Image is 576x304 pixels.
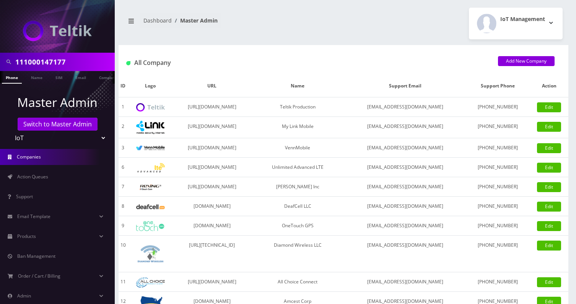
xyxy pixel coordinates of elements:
td: 11 [119,272,128,292]
td: Diamond Wireless LLC [251,236,345,272]
li: Master Admin [172,16,218,24]
nav: breadcrumb [124,13,338,34]
th: ID [119,75,128,97]
a: SIM [52,71,66,83]
td: [EMAIL_ADDRESS][DOMAIN_NAME] [345,117,466,138]
th: Support Email [345,75,466,97]
img: Rexing Inc [136,184,165,191]
td: [PHONE_NUMBER] [466,272,530,292]
td: [PHONE_NUMBER] [466,236,530,272]
span: Support [16,193,33,200]
span: Email Template [17,213,50,220]
td: 2 [119,117,128,138]
td: [EMAIL_ADDRESS][DOMAIN_NAME] [345,197,466,216]
img: Teltik Production [136,103,165,112]
img: All Company [126,61,130,65]
td: 6 [119,158,128,177]
th: Support Phone [466,75,530,97]
td: 9 [119,216,128,236]
td: [PHONE_NUMBER] [466,97,530,117]
a: Add New Company [498,56,555,66]
span: Products [17,233,36,239]
td: [PHONE_NUMBER] [466,158,530,177]
td: [URL][DOMAIN_NAME] [173,97,251,117]
td: Unlimited Advanced LTE [251,158,345,177]
a: Name [27,71,46,83]
img: Unlimited Advanced LTE [136,163,165,173]
a: Edit [537,122,561,132]
img: IoT [23,21,92,41]
td: [PHONE_NUMBER] [466,117,530,138]
img: VennMobile [136,146,165,151]
td: [EMAIL_ADDRESS][DOMAIN_NAME] [345,138,466,158]
td: [EMAIL_ADDRESS][DOMAIN_NAME] [345,158,466,177]
td: [DOMAIN_NAME] [173,216,251,236]
td: [DOMAIN_NAME] [173,197,251,216]
a: Phone [2,71,22,84]
td: [PERSON_NAME] Inc [251,177,345,197]
a: Edit [537,163,561,173]
td: [PHONE_NUMBER] [466,216,530,236]
a: Edit [537,182,561,192]
span: Ban Management [17,253,55,259]
td: OneTouch GPS [251,216,345,236]
th: Logo [128,75,174,97]
td: All Choice Connect [251,272,345,292]
img: All Choice Connect [136,277,165,288]
a: Email [72,71,90,83]
a: Dashboard [143,17,172,24]
button: IoT Management [469,8,563,39]
td: 7 [119,177,128,197]
td: 3 [119,138,128,158]
td: 1 [119,97,128,117]
a: Company [95,71,121,83]
td: [EMAIL_ADDRESS][DOMAIN_NAME] [345,216,466,236]
span: Action Queues [17,173,48,180]
a: Edit [537,241,561,251]
td: VennMobile [251,138,345,158]
img: OneTouch GPS [136,221,165,231]
td: [URL][TECHNICAL_ID] [173,236,251,272]
td: [PHONE_NUMBER] [466,177,530,197]
td: [EMAIL_ADDRESS][DOMAIN_NAME] [345,177,466,197]
span: Companies [17,154,41,160]
td: [URL][DOMAIN_NAME] [173,158,251,177]
span: Admin [17,293,31,299]
th: URL [173,75,251,97]
td: My Link Mobile [251,117,345,138]
td: 8 [119,197,128,216]
input: Search in Company [15,55,113,69]
span: Order / Cart / Billing [18,273,60,279]
img: DeafCell LLC [136,204,165,209]
a: Switch to Master Admin [18,118,98,131]
th: Action [530,75,568,97]
td: [EMAIL_ADDRESS][DOMAIN_NAME] [345,272,466,292]
a: Edit [537,277,561,287]
td: [PHONE_NUMBER] [466,197,530,216]
img: Diamond Wireless LLC [136,239,165,268]
h1: All Company [126,59,487,66]
td: [URL][DOMAIN_NAME] [173,117,251,138]
a: Edit [537,143,561,153]
img: My Link Mobile [136,121,165,134]
td: [EMAIL_ADDRESS][DOMAIN_NAME] [345,97,466,117]
td: 10 [119,236,128,272]
td: [URL][DOMAIN_NAME] [173,177,251,197]
td: [URL][DOMAIN_NAME] [173,272,251,292]
td: [EMAIL_ADDRESS][DOMAIN_NAME] [345,236,466,272]
a: Edit [537,202,561,212]
th: Name [251,75,345,97]
a: Edit [537,102,561,112]
td: DeafCell LLC [251,197,345,216]
td: [URL][DOMAIN_NAME] [173,138,251,158]
h2: IoT Management [500,16,545,23]
a: Edit [537,221,561,231]
td: Teltik Production [251,97,345,117]
td: [PHONE_NUMBER] [466,138,530,158]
